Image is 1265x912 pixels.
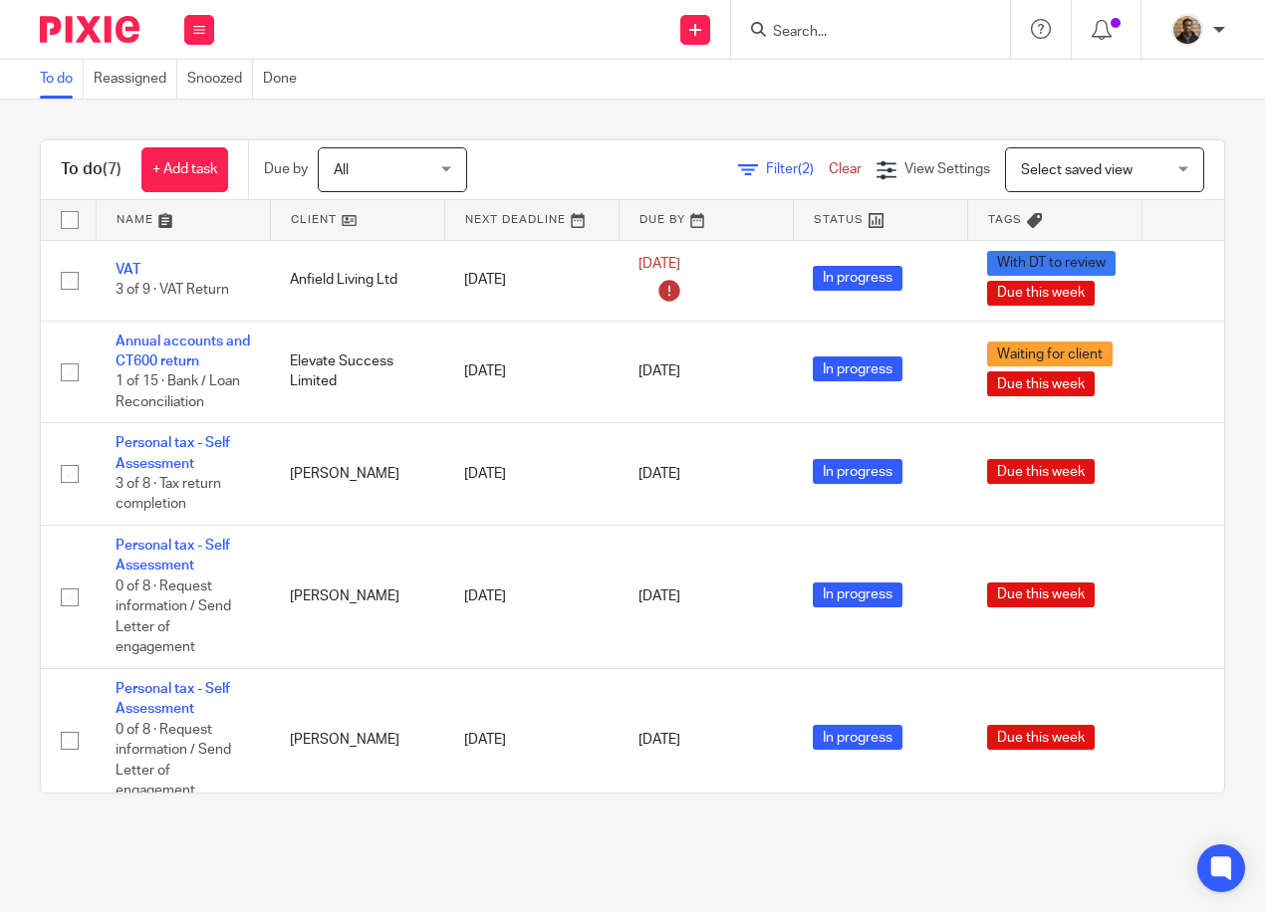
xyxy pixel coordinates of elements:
a: To do [40,60,84,99]
span: Due this week [987,459,1095,484]
span: In progress [813,356,902,381]
a: Personal tax - Self Assessment [116,682,230,716]
span: 3 of 8 · Tax return completion [116,477,221,512]
a: Personal tax - Self Assessment [116,436,230,470]
span: Due this week [987,371,1095,396]
a: Personal tax - Self Assessment [116,539,230,572]
td: [PERSON_NAME] [270,669,444,812]
a: Clear [829,162,862,176]
span: 0 of 8 · Request information / Send Letter of engagement [116,579,231,655]
span: [DATE] [638,733,680,747]
span: In progress [813,582,902,607]
img: WhatsApp%20Image%202025-04-23%20.jpg [1171,14,1203,46]
td: Anfield Living Ltd [270,240,444,321]
td: [DATE] [444,321,619,423]
a: Reassigned [94,60,177,99]
img: Pixie [40,16,139,43]
span: Due this week [987,725,1095,750]
td: [DATE] [444,669,619,812]
a: Done [263,60,307,99]
span: [DATE] [638,257,680,271]
td: [PERSON_NAME] [270,423,444,526]
span: Due this week [987,582,1095,607]
a: + Add task [141,147,228,192]
span: 3 of 9 · VAT Return [116,284,229,298]
span: (2) [798,162,814,176]
span: In progress [813,266,902,291]
td: Elevate Success Limited [270,321,444,423]
a: VAT [116,263,140,277]
td: [DATE] [444,240,619,321]
span: With DT to review [987,251,1116,276]
a: Annual accounts and CT600 return [116,335,250,368]
span: Due this week [987,281,1095,306]
h1: To do [61,159,122,180]
span: (7) [103,161,122,177]
span: [DATE] [638,467,680,481]
td: [DATE] [444,526,619,669]
span: In progress [813,459,902,484]
td: [PERSON_NAME] [270,526,444,669]
p: Due by [264,159,308,179]
span: In progress [813,725,902,750]
span: Waiting for client [987,342,1113,366]
span: 1 of 15 · Bank / Loan Reconciliation [116,374,240,409]
span: Filter [766,162,829,176]
input: Search [771,24,950,42]
span: [DATE] [638,364,680,378]
span: Tags [988,214,1022,225]
span: 0 of 8 · Request information / Send Letter of engagement [116,723,231,798]
a: Snoozed [187,60,253,99]
span: Select saved view [1021,163,1133,177]
span: View Settings [904,162,990,176]
td: [DATE] [444,423,619,526]
span: All [334,163,349,177]
span: [DATE] [638,589,680,603]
